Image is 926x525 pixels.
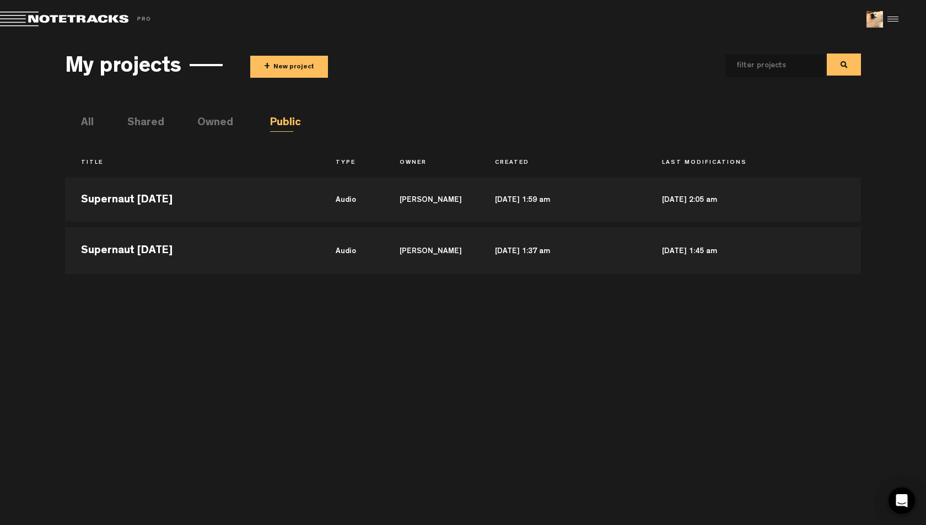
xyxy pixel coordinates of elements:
[320,175,384,224] td: audio
[81,115,104,132] li: All
[646,175,813,224] td: [DATE] 2:05 am
[384,175,479,224] td: [PERSON_NAME]
[197,115,220,132] li: Owned
[65,175,320,224] td: Supernaut [DATE]
[384,154,479,173] th: Owner
[320,224,384,274] td: audio
[646,154,813,173] th: Last Modifications
[127,115,150,132] li: Shared
[65,154,320,173] th: Title
[264,61,270,73] span: +
[384,224,479,274] td: [PERSON_NAME]
[320,154,384,173] th: Type
[725,54,807,77] input: filter projects
[270,115,293,132] li: Public
[479,154,646,173] th: Created
[479,224,646,274] td: [DATE] 1:37 am
[65,224,320,274] td: Supernaut [DATE]
[866,11,883,28] img: ACg8ocL5gwKw5pd07maQ2lhPOff6WT8m3IvDddvTE_9JOcBkgrnxFAKk=s96-c
[479,175,646,224] td: [DATE] 1:59 am
[65,56,181,80] h3: My projects
[646,224,813,274] td: [DATE] 1:45 am
[889,488,915,514] div: Open Intercom Messenger
[250,56,328,78] button: +New project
